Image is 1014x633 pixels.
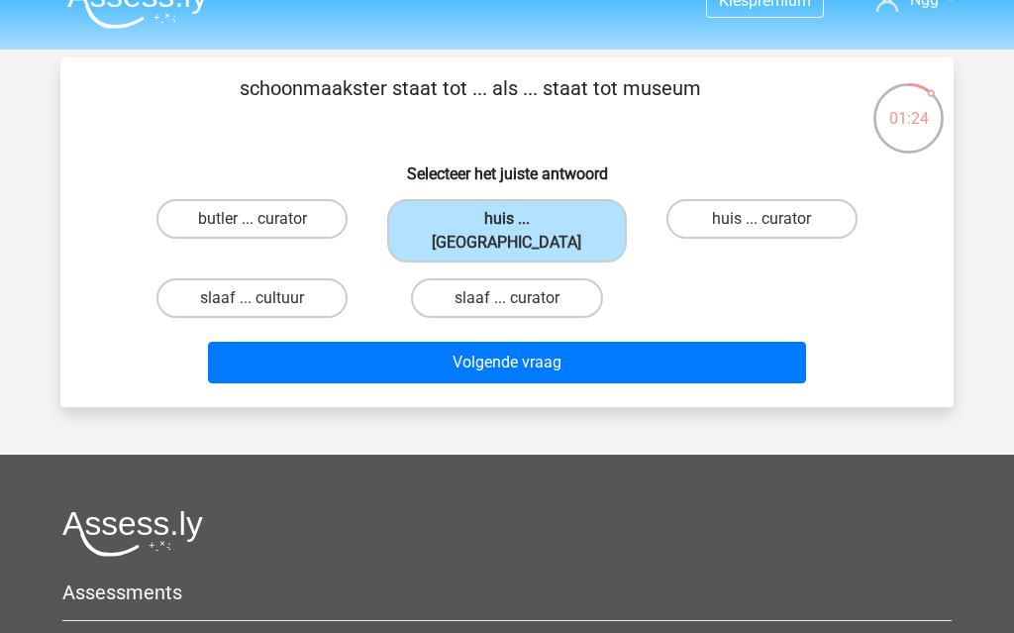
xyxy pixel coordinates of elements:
[871,81,946,131] div: 01:24
[92,73,848,133] p: schoonmaakster staat tot ... als ... staat tot museum
[62,510,203,557] img: Assessly logo
[666,199,858,239] label: huis ... curator
[387,199,626,263] label: huis ... [GEOGRAPHIC_DATA]
[208,342,807,383] button: Volgende vraag
[92,149,922,183] h6: Selecteer het juiste antwoord
[411,278,602,318] label: slaaf ... curator
[156,199,348,239] label: butler ... curator
[62,580,952,604] h5: Assessments
[156,278,348,318] label: slaaf ... cultuur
